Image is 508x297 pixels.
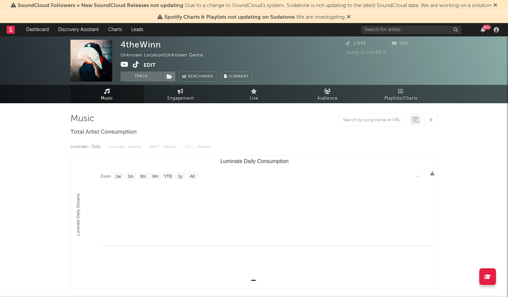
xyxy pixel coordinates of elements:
a: Discovery Assistant [53,23,104,36]
button: Edit [144,61,156,69]
span: Dismiss [493,3,497,8]
span: Benchmark [188,73,213,81]
a: Dashboard [21,23,53,36]
a: Audience [291,85,364,103]
input: Search for artists [361,26,461,34]
div: Unknown Location | Unknown Genre [121,51,211,59]
span: : Due to a change to SoundCloud's system, Sodatone is not updating to the latest SoundCloud data.... [18,3,491,8]
span: SoundCloud Followers + New SoundCloud Releases not updating [18,3,183,8]
span: Jump Score: 60.0 [346,50,386,55]
span: Playlists/Charts [384,95,417,103]
div: 99 + [483,25,491,30]
span: 1,893 [346,41,366,46]
button: 99+ [481,27,485,32]
text: 1y [178,174,182,179]
span: Summary [229,75,248,79]
span: Music [101,95,113,103]
input: Search by song name or URL [340,118,410,123]
span: Engagement [167,95,194,103]
button: Summary [220,71,252,82]
span: : We are investigating [164,15,345,20]
a: Leads [127,23,148,36]
span: Live [250,95,259,103]
span: Spotify Charts & Playlists not updating on Sodatone [164,15,295,20]
text: 3m [140,174,146,179]
a: Benchmark [179,71,217,82]
text: Luminate Daily Consumption [220,158,289,164]
text: All [190,174,194,179]
div: 4theWinn [121,40,161,49]
span: Total Artist Consumption [70,128,137,136]
text: 1m [128,174,133,179]
text: → [415,174,419,178]
span: Dismiss [347,15,351,20]
a: Charts [104,23,127,36]
text: 1w [116,174,121,179]
svg: Luminate Daily Consumption [71,156,438,289]
a: Engagement [144,85,217,103]
span: Audience [317,95,338,103]
span: 580 [392,41,408,46]
text: Luminate Daily Streams [76,193,80,236]
a: Playlists/Charts [364,85,438,103]
button: Track [121,71,162,82]
text: YTD [164,174,172,179]
text: Zoom [101,174,111,179]
a: Music [70,85,144,103]
text: 6m [152,174,158,179]
a: Live [217,85,291,103]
